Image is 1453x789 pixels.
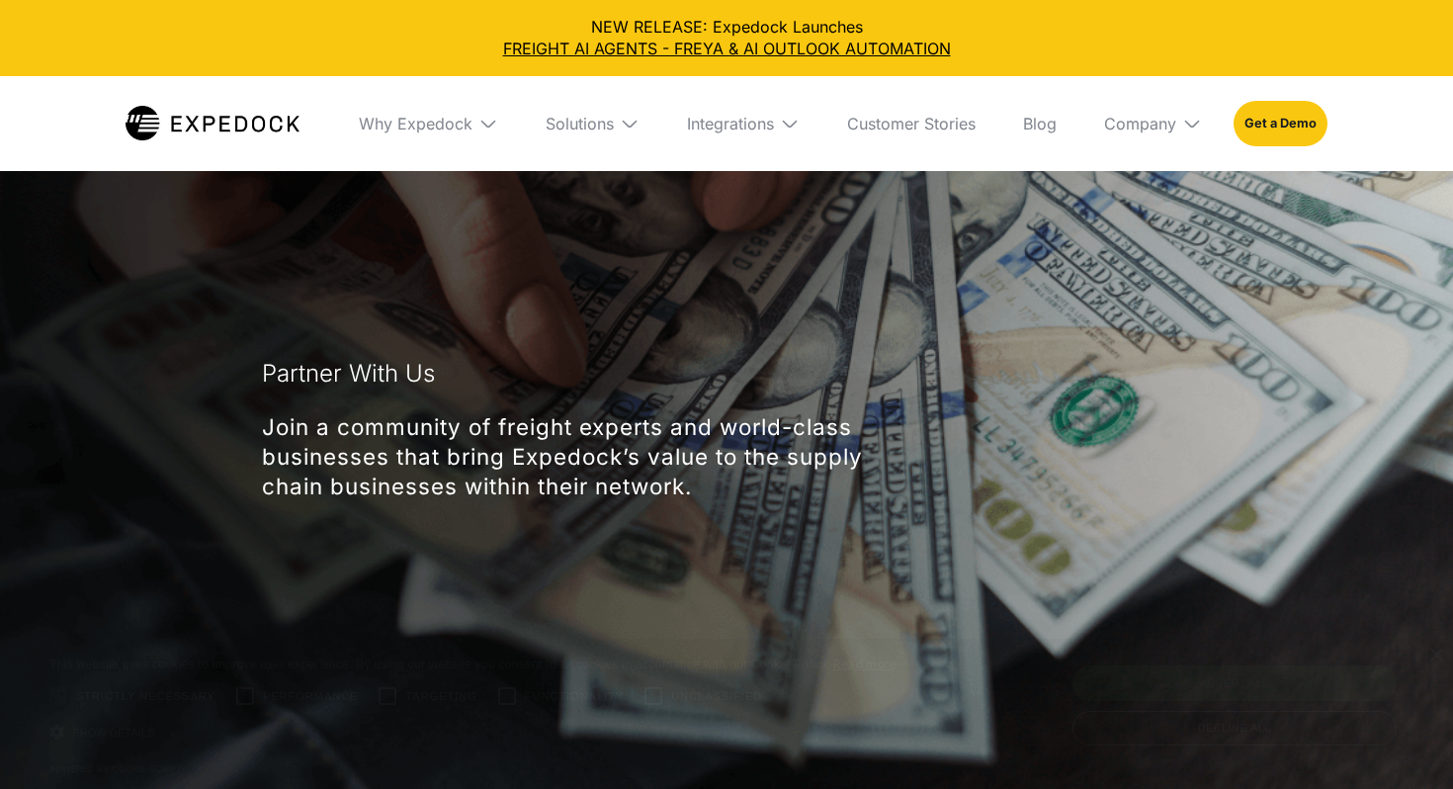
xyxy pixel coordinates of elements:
[16,38,1437,59] a: FREIGHT AI AGENTS - FREYA & AI OUTLOOK AUTOMATION
[49,657,829,671] span: This website uses cookies to improve user experience. By using our website you consent to all coo...
[1104,114,1176,133] div: Company
[831,76,991,171] a: Customer Stories
[49,719,897,746] div: Show details
[525,688,624,705] span: Functionality
[76,688,215,705] span: Strictly necessary
[16,16,1437,60] div: NEW RELEASE: Expedock Launches
[1234,101,1327,146] a: Get a Demo
[1088,76,1218,171] div: Company
[1007,76,1072,171] a: Blog
[49,763,182,774] a: Powered by cookie-script
[687,114,774,133] div: Integrations
[262,350,435,397] h1: Partner With Us
[343,76,514,171] div: Why Expedock
[833,657,897,671] a: Read more
[1428,649,1443,663] div: Close
[671,688,762,705] span: Unclassified
[1072,665,1398,701] div: Accept all
[263,688,359,705] span: Performance
[671,76,815,171] div: Integrations
[405,688,476,705] span: Targeting
[530,76,655,171] div: Solutions
[359,114,472,133] div: Why Expedock
[72,727,155,739] span: Show details
[262,412,930,501] p: Join a community of freight experts and world-class businesses that bring Expedock’s value to the...
[1072,711,1398,745] div: Decline all
[546,114,614,133] div: Solutions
